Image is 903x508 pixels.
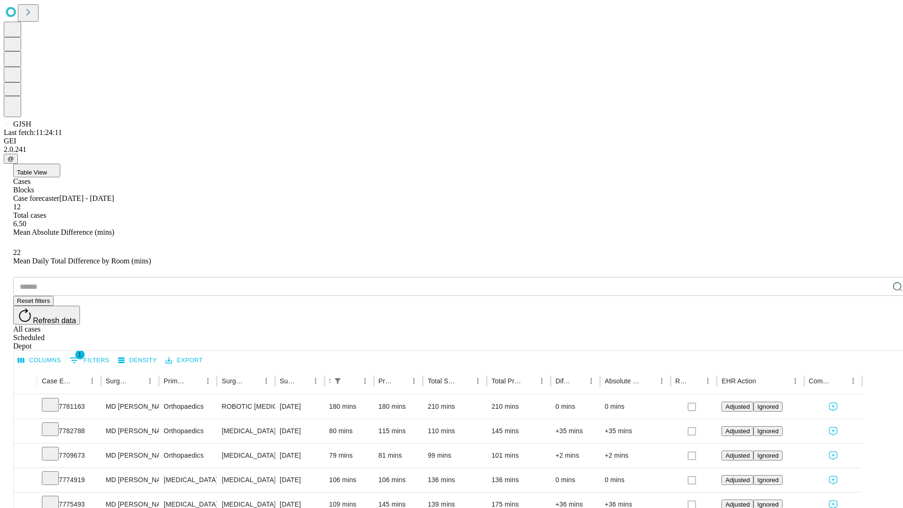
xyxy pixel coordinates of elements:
[721,426,753,436] button: Adjusted
[4,128,62,136] span: Last fetch: 11:24:11
[753,475,782,485] button: Ignored
[394,374,407,388] button: Sort
[8,155,14,162] span: @
[642,374,655,388] button: Sort
[67,353,112,368] button: Show filters
[222,444,270,468] div: [MEDICAL_DATA] WITH [MEDICAL_DATA] REPAIR
[75,350,85,359] span: 1
[757,403,778,410] span: Ignored
[17,297,50,304] span: Reset filters
[4,145,899,154] div: 2.0.241
[13,228,114,236] span: Mean Absolute Difference (mins)
[280,419,320,443] div: [DATE]
[296,374,309,388] button: Sort
[13,220,26,228] span: 6.50
[358,374,372,388] button: Menu
[222,419,270,443] div: [MEDICAL_DATA] [MEDICAL_DATA]
[33,317,76,325] span: Refresh data
[18,423,32,440] button: Expand
[13,248,21,256] span: 22
[106,395,154,419] div: MD [PERSON_NAME] [PERSON_NAME] Md
[42,395,96,419] div: 7781163
[329,444,369,468] div: 79 mins
[721,377,756,385] div: EHR Action
[605,377,641,385] div: Absolute Difference
[522,374,535,388] button: Sort
[86,374,99,388] button: Menu
[725,428,750,435] span: Adjusted
[428,444,482,468] div: 99 mins
[18,448,32,464] button: Expand
[555,377,570,385] div: Difference
[721,451,753,460] button: Adjusted
[130,374,143,388] button: Sort
[13,306,80,325] button: Refresh data
[379,468,419,492] div: 106 mins
[188,374,201,388] button: Sort
[701,374,714,388] button: Menu
[555,468,595,492] div: 0 mins
[491,444,546,468] div: 101 mins
[329,377,330,385] div: Scheduled In Room Duration
[143,374,157,388] button: Menu
[757,452,778,459] span: Ignored
[222,395,270,419] div: ROBOTIC [MEDICAL_DATA] KNEE TOTAL
[280,377,295,385] div: Surgery Date
[605,468,666,492] div: 0 mins
[329,395,369,419] div: 180 mins
[246,374,260,388] button: Sort
[605,419,666,443] div: +35 mins
[59,194,114,202] span: [DATE] - [DATE]
[42,377,71,385] div: Case Epic Id
[16,353,63,368] button: Select columns
[605,444,666,468] div: +2 mins
[13,257,151,265] span: Mean Daily Total Difference by Room (mins)
[164,419,212,443] div: Orthopaedics
[675,377,688,385] div: Resolved in EHR
[222,377,245,385] div: Surgery Name
[428,395,482,419] div: 210 mins
[725,501,750,508] span: Adjusted
[757,428,778,435] span: Ignored
[809,377,832,385] div: Comments
[106,468,154,492] div: MD [PERSON_NAME] E Md
[163,353,205,368] button: Export
[491,419,546,443] div: 145 mins
[164,395,212,419] div: Orthopaedics
[725,403,750,410] span: Adjusted
[555,395,595,419] div: 0 mins
[106,419,154,443] div: MD [PERSON_NAME] [PERSON_NAME] Md
[757,374,770,388] button: Sort
[428,377,457,385] div: Total Scheduled Duration
[491,468,546,492] div: 136 mins
[725,452,750,459] span: Adjusted
[379,395,419,419] div: 180 mins
[535,374,548,388] button: Menu
[458,374,471,388] button: Sort
[555,444,595,468] div: +2 mins
[280,395,320,419] div: [DATE]
[329,419,369,443] div: 80 mins
[721,475,753,485] button: Adjusted
[164,468,212,492] div: [MEDICAL_DATA]
[688,374,701,388] button: Sort
[757,476,778,484] span: Ignored
[379,444,419,468] div: 81 mins
[106,377,129,385] div: Surgeon Name
[4,154,18,164] button: @
[491,377,521,385] div: Total Predicted Duration
[4,137,899,145] div: GEI
[42,419,96,443] div: 7782788
[201,374,214,388] button: Menu
[42,444,96,468] div: 7709673
[571,374,585,388] button: Sort
[13,211,46,219] span: Total cases
[655,374,668,388] button: Menu
[13,194,59,202] span: Case forecaster
[13,120,31,128] span: GJSH
[847,374,860,388] button: Menu
[280,444,320,468] div: [DATE]
[725,476,750,484] span: Adjusted
[753,402,782,412] button: Ignored
[116,353,159,368] button: Density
